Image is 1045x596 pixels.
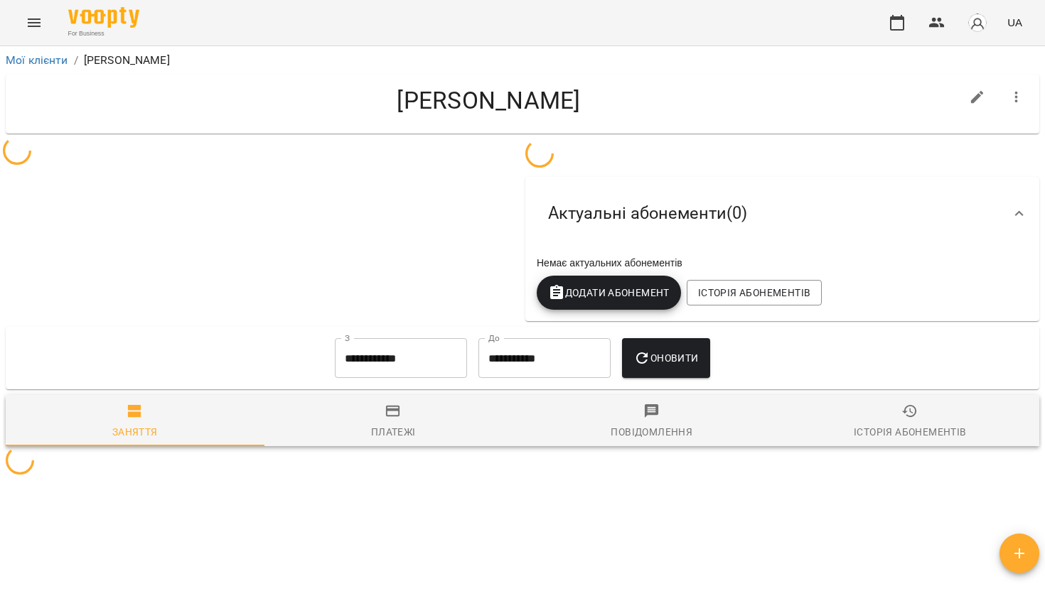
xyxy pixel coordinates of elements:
[68,7,139,28] img: Voopty Logo
[698,284,810,301] span: Історія абонементів
[371,423,416,440] div: Платежі
[6,52,1039,69] nav: breadcrumb
[548,284,670,301] span: Додати Абонемент
[17,86,960,115] h4: [PERSON_NAME]
[84,52,170,69] p: [PERSON_NAME]
[687,280,822,305] button: Історія абонементів
[525,177,1039,250] div: Актуальні абонементи(0)
[1002,9,1028,36] button: UA
[968,13,987,33] img: avatar_s.png
[1007,15,1022,30] span: UA
[68,29,139,38] span: For Business
[548,202,747,224] span: Актуальні абонементи ( 0 )
[17,6,51,40] button: Menu
[633,350,698,367] span: Оновити
[534,253,1031,273] div: Немає актуальних абонементів
[537,276,681,310] button: Додати Абонемент
[854,423,966,440] div: Історія абонементів
[112,423,158,440] div: Заняття
[6,53,68,67] a: Мої клієнти
[622,338,709,378] button: Оновити
[74,52,78,69] li: /
[611,423,692,440] div: Повідомлення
